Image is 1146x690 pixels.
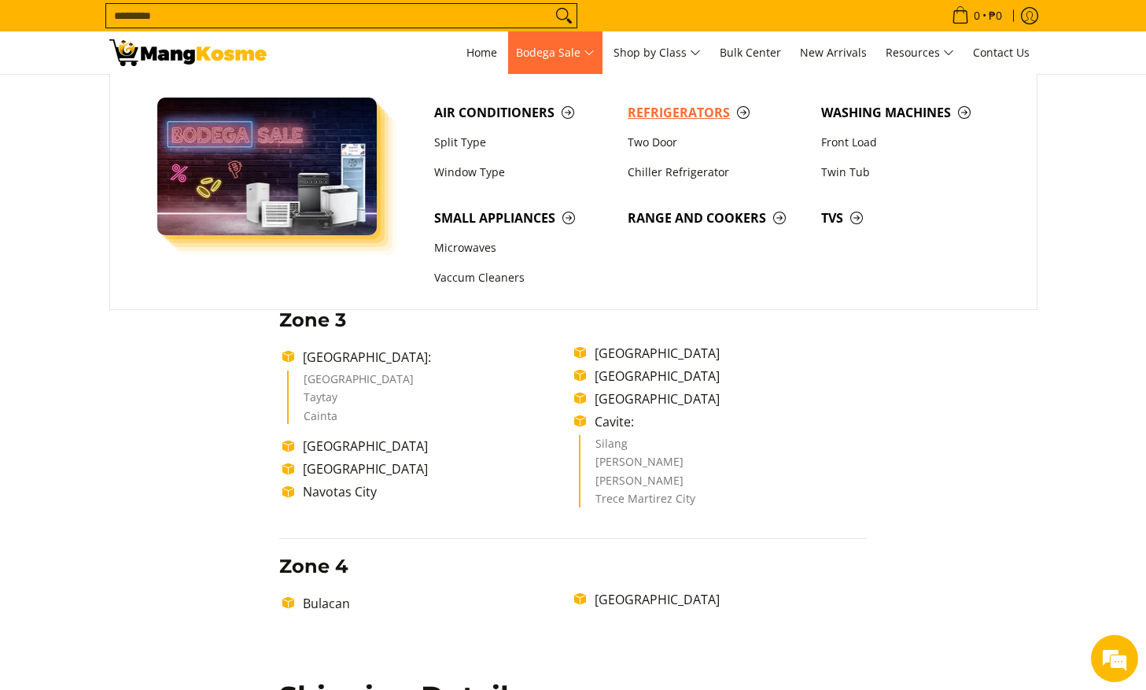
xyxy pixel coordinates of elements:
span: Washing Machines [821,103,999,123]
a: Refrigerators [620,98,813,127]
li: Cainta [304,411,559,425]
a: Bodega Sale [508,31,602,74]
span: Home [466,45,497,60]
a: Shop by Class [606,31,709,74]
a: TVs [813,203,1007,233]
li: Taytay [304,392,559,411]
li: [GEOGRAPHIC_DATA] [587,389,866,408]
li: [GEOGRAPHIC_DATA] [295,437,574,456]
span: 0 [971,10,982,21]
a: Washing Machines [813,98,1007,127]
a: Microwaves [426,233,620,263]
li: [GEOGRAPHIC_DATA] [295,459,574,478]
a: Twin Tub [813,157,1007,187]
li: [GEOGRAPHIC_DATA] [587,367,866,386]
a: Range and Cookers [620,203,813,233]
h3: Zone 4 [279,555,867,578]
img: Shipping &amp; Delivery Page l Mang Kosme: Home Appliances Warehouse Sale! [109,39,267,66]
a: Contact Us [965,31,1037,74]
a: Two Door [620,127,813,157]
a: Split Type [426,127,620,157]
a: Small Appliances [426,203,620,233]
li: [PERSON_NAME] [595,475,851,494]
a: Bulk Center [712,31,789,74]
span: We're online! [91,198,217,357]
span: Bodega Sale [516,43,595,63]
span: New Arrivals [800,45,867,60]
li: Cavite: [587,412,866,431]
span: ₱0 [986,10,1004,21]
span: Air Conditioners [434,103,612,123]
span: Contact Us [973,45,1030,60]
h3: Zone 3 [279,308,867,332]
a: Front Load [813,127,1007,157]
span: Refrigerators [628,103,805,123]
button: Search [551,4,577,28]
li: [GEOGRAPHIC_DATA]: [295,348,574,367]
a: Vaccum Cleaners [426,264,620,293]
li: Trece Martirez City [595,493,851,507]
textarea: Type your message and hit 'Enter' [8,430,300,485]
a: Air Conditioners [426,98,620,127]
a: New Arrivals [792,31,875,74]
a: Chiller Refrigerator [620,157,813,187]
img: Bodega Sale [157,98,378,235]
span: Small Appliances [434,208,612,228]
span: Resources [886,43,954,63]
li: Bulacan [295,594,574,613]
div: Chat with us now [82,88,264,109]
li: Silang [595,438,851,457]
span: Range and Cookers [628,208,805,228]
a: Home [459,31,505,74]
li: [PERSON_NAME] [595,456,851,475]
span: Bulk Center [720,45,781,60]
a: Window Type [426,157,620,187]
nav: Main Menu [282,31,1037,74]
li: Navotas City [295,482,574,501]
li: [GEOGRAPHIC_DATA] [587,344,866,363]
span: • [947,7,1007,24]
div: Minimize live chat window [258,8,296,46]
a: Resources [878,31,962,74]
li: [GEOGRAPHIC_DATA] [587,590,866,609]
span: TVs [821,208,999,228]
li: [GEOGRAPHIC_DATA] [304,374,559,393]
span: Shop by Class [614,43,701,63]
